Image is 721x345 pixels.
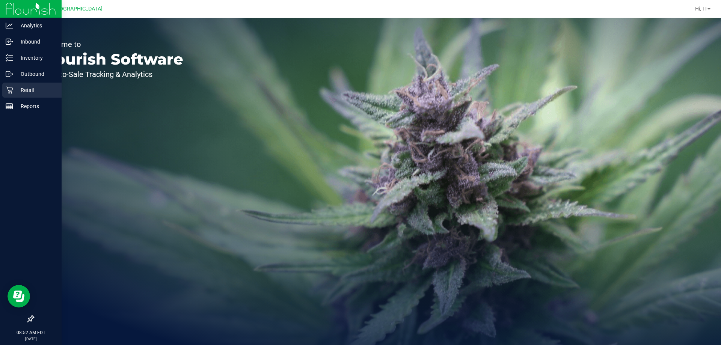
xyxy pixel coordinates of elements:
[51,6,103,12] span: [GEOGRAPHIC_DATA]
[13,21,58,30] p: Analytics
[3,329,58,336] p: 08:52 AM EDT
[6,22,13,29] inline-svg: Analytics
[6,86,13,94] inline-svg: Retail
[6,70,13,78] inline-svg: Outbound
[13,37,58,46] p: Inbound
[13,69,58,78] p: Outbound
[6,38,13,45] inline-svg: Inbound
[13,102,58,111] p: Reports
[695,6,707,12] span: Hi, T!
[6,54,13,62] inline-svg: Inventory
[41,41,183,48] p: Welcome to
[13,86,58,95] p: Retail
[3,336,58,342] p: [DATE]
[8,285,30,307] iframe: Resource center
[41,52,183,67] p: Flourish Software
[13,53,58,62] p: Inventory
[41,71,183,78] p: Seed-to-Sale Tracking & Analytics
[6,102,13,110] inline-svg: Reports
